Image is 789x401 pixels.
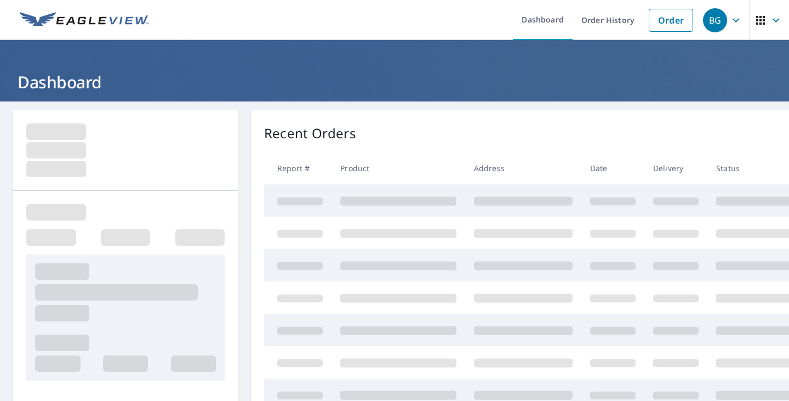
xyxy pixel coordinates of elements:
[13,71,776,93] h1: Dashboard
[331,152,465,184] th: Product
[703,8,727,32] div: BG
[20,12,149,29] img: EV Logo
[264,123,356,143] p: Recent Orders
[649,9,693,32] a: Order
[581,152,644,184] th: Date
[644,152,707,184] th: Delivery
[465,152,581,184] th: Address
[264,152,331,184] th: Report #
